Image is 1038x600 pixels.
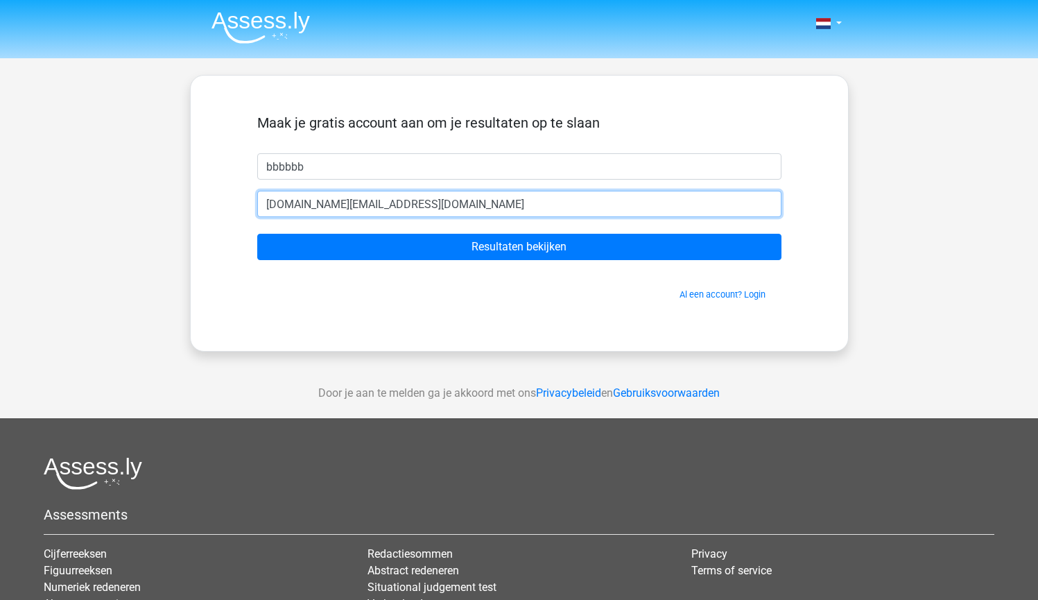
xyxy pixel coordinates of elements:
a: Numeriek redeneren [44,581,141,594]
a: Privacy [691,547,727,560]
h5: Maak je gratis account aan om je resultaten op te slaan [257,114,781,131]
a: Figuurreeksen [44,564,112,577]
input: Resultaten bekijken [257,234,781,260]
a: Abstract redeneren [367,564,459,577]
img: Assessly [211,11,310,44]
a: Redactiesommen [367,547,453,560]
a: Terms of service [691,564,772,577]
a: Privacybeleid [536,386,601,400]
a: Gebruiksvoorwaarden [613,386,720,400]
a: Situational judgement test [367,581,496,594]
input: Email [257,191,781,217]
a: Cijferreeksen [44,547,107,560]
img: Assessly logo [44,457,142,490]
a: Al een account? Login [680,289,765,300]
h5: Assessments [44,506,994,523]
input: Voornaam [257,153,781,180]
